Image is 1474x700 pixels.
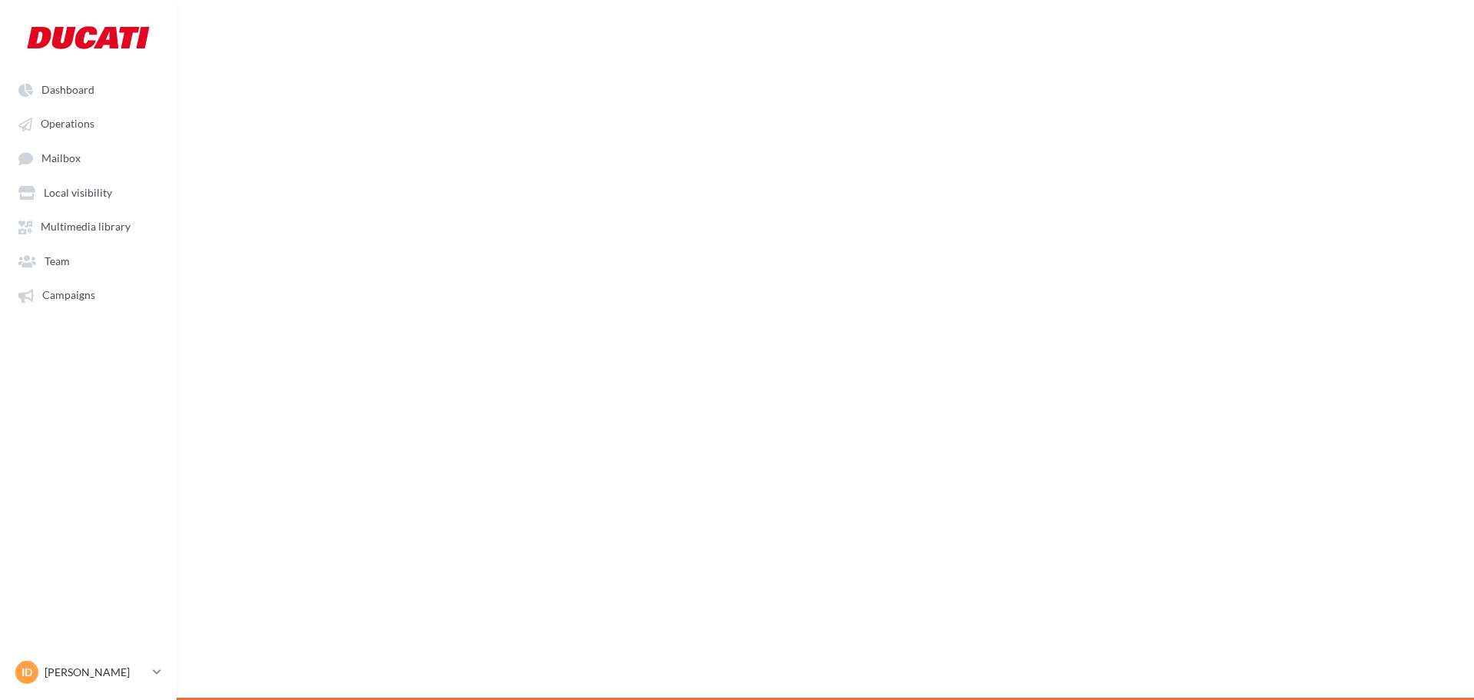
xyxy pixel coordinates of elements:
[45,254,70,267] span: Team
[9,144,167,172] a: Mailbox
[41,151,81,164] span: Mailbox
[9,178,167,206] a: Local visibility
[9,212,167,240] a: Multimedia library
[9,75,167,103] a: Dashboard
[44,186,112,199] span: Local visibility
[41,221,131,234] span: Multimedia library
[9,247,167,274] a: Team
[9,280,167,308] a: Campaigns
[9,109,167,137] a: Operations
[41,83,94,96] span: Dashboard
[45,665,147,680] p: [PERSON_NAME]
[41,118,94,131] span: Operations
[21,665,32,680] span: ID
[12,658,164,687] a: ID [PERSON_NAME]
[42,289,95,302] span: Campaigns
